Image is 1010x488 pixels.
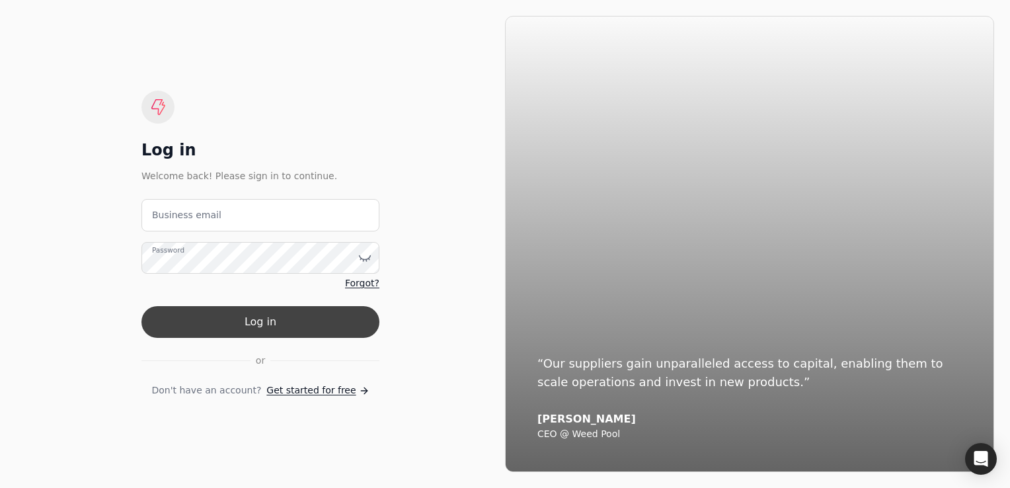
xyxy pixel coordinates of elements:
[141,306,379,338] button: Log in
[266,384,356,397] span: Get started for free
[141,140,379,161] div: Log in
[152,245,184,255] label: Password
[152,208,221,222] label: Business email
[151,384,261,397] span: Don't have an account?
[537,354,962,391] div: “Our suppliers gain unparalleled access to capital, enabling them to scale operations and invest ...
[256,354,265,368] span: or
[266,384,369,397] a: Get started for free
[345,276,379,290] a: Forgot?
[141,169,379,183] div: Welcome back! Please sign in to continue.
[537,413,962,426] div: [PERSON_NAME]
[965,443,997,475] div: Open Intercom Messenger
[537,428,962,440] div: CEO @ Weed Pool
